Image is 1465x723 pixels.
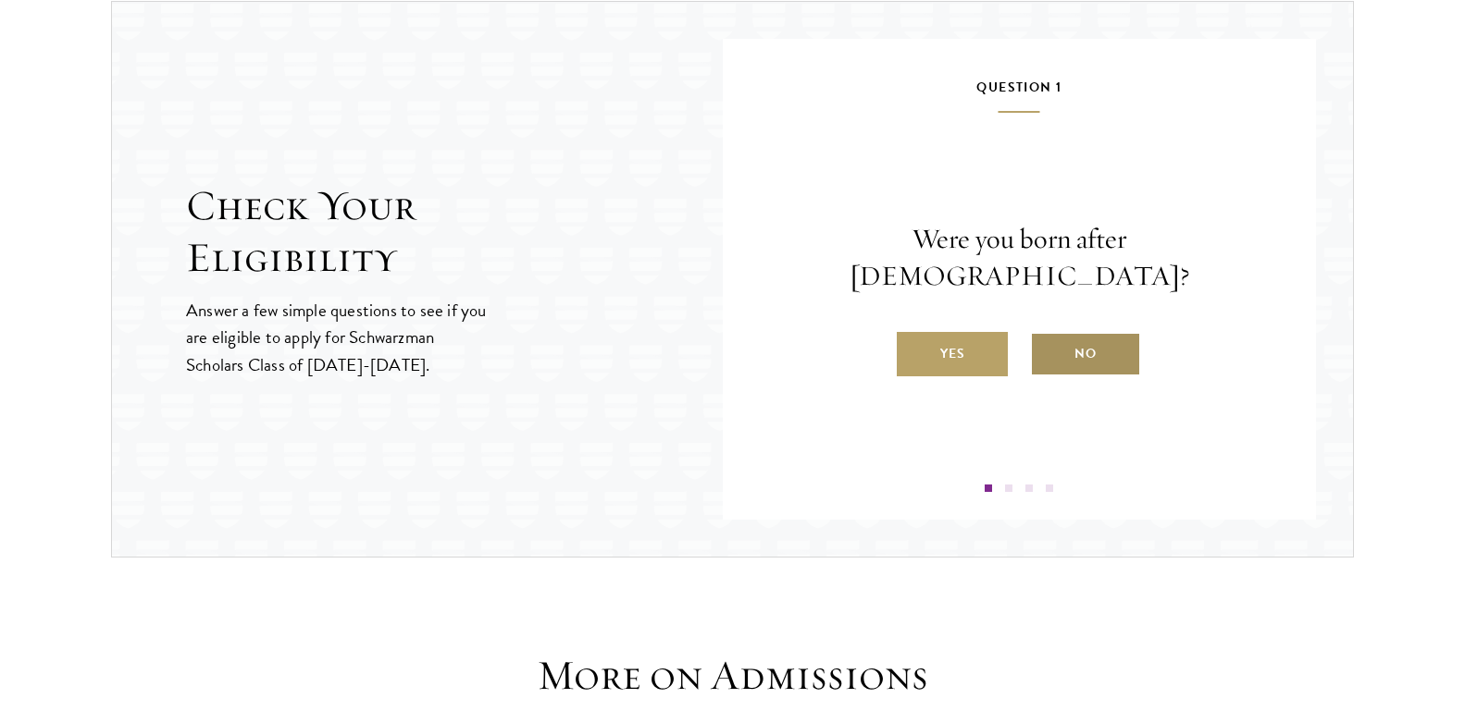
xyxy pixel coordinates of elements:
[778,221,1260,295] p: Were you born after [DEMOGRAPHIC_DATA]?
[446,650,1020,702] h3: More on Admissions
[1030,332,1141,376] label: No
[778,76,1260,113] h5: Question 1
[897,332,1008,376] label: Yes
[186,180,723,284] h2: Check Your Eligibility
[186,297,489,377] p: Answer a few simple questions to see if you are eligible to apply for Schwarzman Scholars Class o...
